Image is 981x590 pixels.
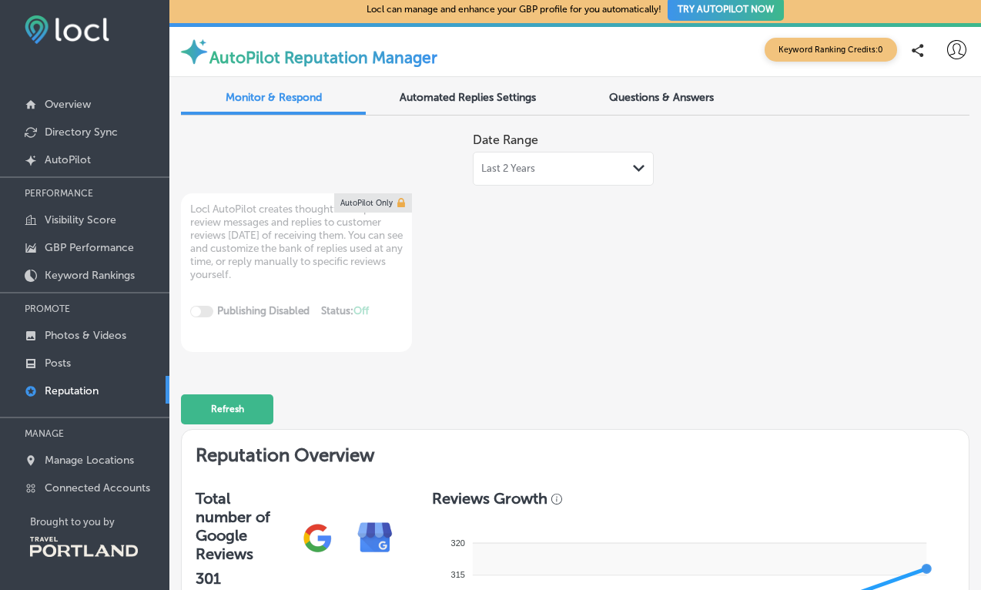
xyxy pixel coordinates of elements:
[226,91,322,104] span: Monitor & Respond
[289,509,347,567] img: gPZS+5FD6qPJAAAAABJRU5ErkJggg==
[450,570,464,579] tspan: 315
[473,132,538,147] label: Date Range
[182,430,969,475] h2: Reputation Overview
[45,98,91,111] p: Overview
[432,489,547,508] h3: Reviews Growth
[45,357,71,370] p: Posts
[45,481,150,494] p: Connected Accounts
[450,538,464,547] tspan: 320
[481,163,535,175] span: Last 2 Years
[196,489,289,563] h3: Total number of Google Reviews
[45,454,134,467] p: Manage Locations
[181,394,273,424] button: Refresh
[179,36,209,67] img: autopilot-icon
[30,537,138,557] img: Travel Portland
[25,15,109,44] img: fda3e92497d09a02dc62c9cd864e3231.png
[30,516,169,528] p: Brought to you by
[609,91,714,104] span: Questions & Answers
[765,38,897,62] span: Keyword Ranking Credits: 0
[45,384,99,397] p: Reputation
[45,126,118,139] p: Directory Sync
[45,213,116,226] p: Visibility Score
[400,91,536,104] span: Automated Replies Settings
[45,153,91,166] p: AutoPilot
[209,48,437,67] label: AutoPilot Reputation Manager
[347,509,404,567] img: e7ababfa220611ac49bdb491a11684a6.png
[196,569,289,588] h2: 301
[45,329,126,342] p: Photos & Videos
[45,269,135,282] p: Keyword Rankings
[45,241,134,254] p: GBP Performance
